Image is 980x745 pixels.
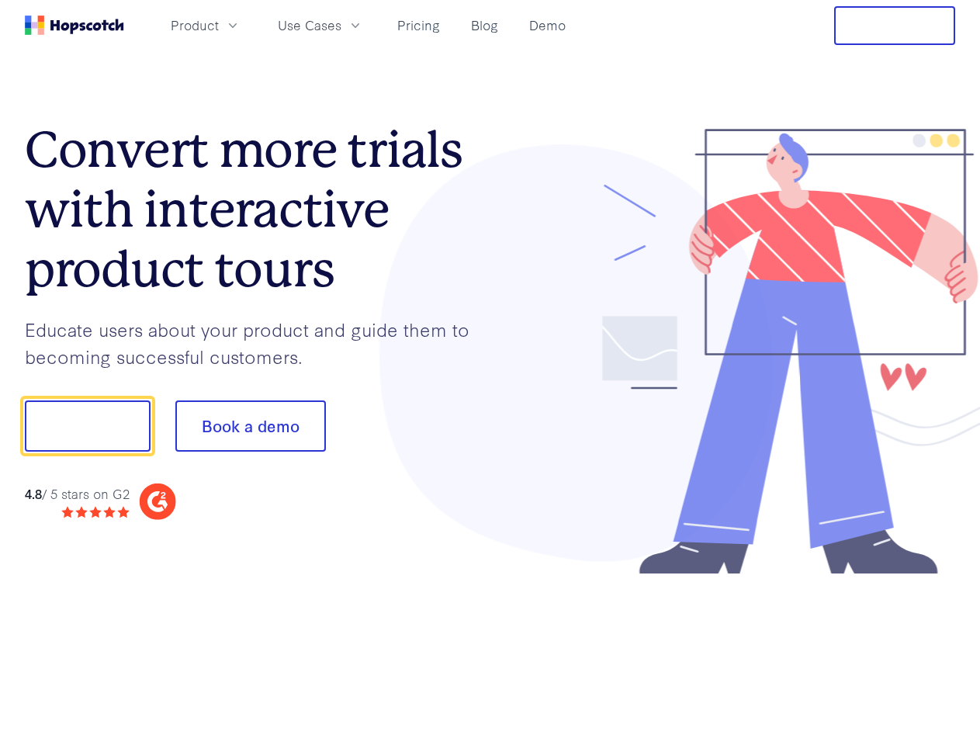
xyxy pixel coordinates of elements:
[25,120,490,299] h1: Convert more trials with interactive product tours
[161,12,250,38] button: Product
[25,484,130,504] div: / 5 stars on G2
[175,400,326,452] button: Book a demo
[391,12,446,38] a: Pricing
[465,12,504,38] a: Blog
[25,16,124,35] a: Home
[523,12,572,38] a: Demo
[834,6,955,45] button: Free Trial
[25,484,42,502] strong: 4.8
[25,400,151,452] button: Show me!
[278,16,341,35] span: Use Cases
[25,316,490,369] p: Educate users about your product and guide them to becoming successful customers.
[171,16,219,35] span: Product
[268,12,372,38] button: Use Cases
